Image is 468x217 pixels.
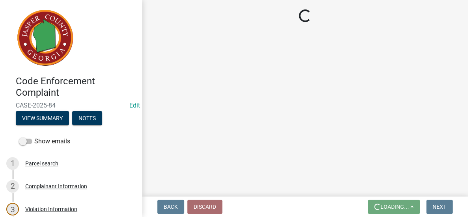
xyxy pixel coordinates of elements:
[16,102,126,109] span: CASE-2025-84
[6,157,19,170] div: 1
[368,200,420,214] button: Loading...
[19,137,70,146] label: Show emails
[6,180,19,193] div: 2
[157,200,184,214] button: Back
[16,76,136,98] h4: Code Enforcement Complaint
[16,111,69,125] button: View Summary
[187,200,222,214] button: Discard
[72,115,102,122] wm-modal-confirm: Notes
[129,102,140,109] wm-modal-confirm: Edit Application Number
[72,111,102,125] button: Notes
[6,203,19,215] div: 3
[164,204,178,210] span: Back
[25,206,77,212] div: Violation Information
[433,204,446,210] span: Next
[16,8,75,67] img: Jasper County, Georgia
[426,200,453,214] button: Next
[25,184,87,189] div: Complainant Information
[16,115,69,122] wm-modal-confirm: Summary
[380,204,409,210] span: Loading...
[129,102,140,109] a: Edit
[25,161,58,166] div: Parcel search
